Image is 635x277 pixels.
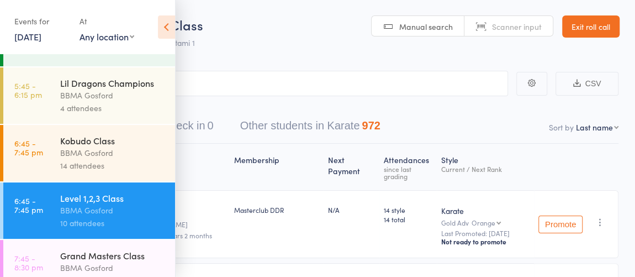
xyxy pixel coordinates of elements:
[3,182,175,239] a: 6:45 -7:45 pmLevel 1,2,3 ClassBBMA Gosford10 attendees
[555,72,618,96] button: CSV
[60,192,166,204] div: Level 1,2,3 Class
[60,147,166,159] div: BBMA Gosford
[14,30,41,43] a: [DATE]
[441,229,530,237] small: Last Promoted: [DATE]
[441,165,530,173] div: Current / Next Rank
[472,219,495,226] div: Orange
[60,102,166,114] div: 4 attendees
[576,122,613,133] div: Last name
[60,77,166,89] div: Lil Dragons Champions
[362,119,380,132] div: 972
[538,216,583,233] button: Promote
[384,165,432,180] div: since last grading
[80,30,134,43] div: Any location
[80,12,134,30] div: At
[60,159,166,172] div: 14 attendees
[437,149,534,185] div: Style
[14,254,43,271] time: 7:45 - 8:30 pm
[441,219,530,226] div: Gold Adv
[441,237,530,246] div: Not ready to promote
[240,114,380,143] button: Other students in Karate972
[384,215,432,224] span: 14 total
[230,149,324,185] div: Membership
[549,122,574,133] label: Sort by
[328,205,375,215] div: N/A
[60,204,166,217] div: BBMA Gosford
[384,205,432,215] span: 14 style
[399,21,453,32] span: Manual search
[60,217,166,229] div: 10 attendees
[379,149,437,185] div: Atten­dances
[167,37,195,48] span: Tatami 1
[60,134,166,147] div: Kobudo Class
[3,125,175,181] a: 6:45 -7:45 pmKobudo ClassBBMA Gosford14 attendees
[441,205,530,216] div: Karate
[17,71,508,96] input: Search by name
[60,262,166,274] div: BBMA Gosford
[14,81,42,99] time: 5:45 - 6:15 pm
[324,149,379,185] div: Next Payment
[492,21,542,32] span: Scanner input
[562,15,620,38] a: Exit roll call
[234,205,319,215] div: Masterclub DDR
[3,67,175,124] a: 5:45 -6:15 pmLil Dragons ChampionsBBMA Gosford4 attendees
[14,196,43,214] time: 6:45 - 7:45 pm
[14,139,43,156] time: 6:45 - 7:45 pm
[207,119,213,132] div: 0
[14,12,68,30] div: Events for
[60,249,166,262] div: Grand Masters Class
[60,89,166,102] div: BBMA Gosford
